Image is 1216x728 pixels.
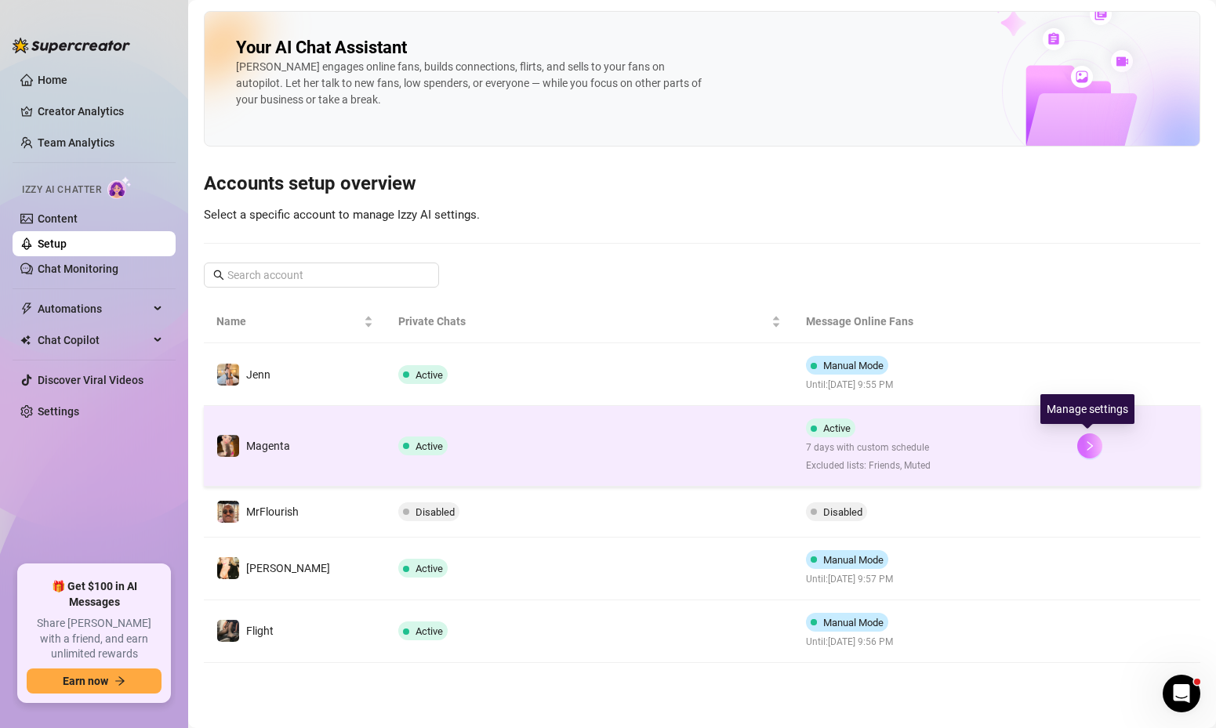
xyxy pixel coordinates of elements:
span: Private Chats [398,313,768,330]
span: Until: [DATE] 9:56 PM [806,635,895,650]
a: Home [38,74,67,86]
span: Automations [38,296,149,321]
div: [PERSON_NAME] engages online fans, builds connections, flirts, and sells to your fans on autopilo... [236,59,706,108]
span: Share [PERSON_NAME] with a friend, and earn unlimited rewards [27,616,162,662]
span: Active [416,440,443,452]
span: Name [216,313,361,330]
span: Manual Mode [823,554,884,566]
a: Discover Viral Videos [38,374,143,386]
h3: Accounts setup overview [204,172,1200,197]
span: Magenta [246,440,290,452]
span: Until: [DATE] 9:55 PM [806,378,895,393]
img: MrFlourish [217,501,239,523]
span: Active [416,369,443,381]
span: Manual Mode [823,360,884,371]
span: thunderbolt [20,302,33,315]
img: Flight [217,620,239,642]
span: Manual Mode [823,617,884,628]
a: Team Analytics [38,136,114,149]
a: Chat Monitoring [38,263,118,275]
a: Settings [38,405,79,418]
img: Chat Copilot [20,335,31,346]
span: Active [416,563,443,574]
a: Creator Analytics [38,99,163,124]
a: Content [38,212,78,225]
span: Chat Copilot [38,328,149,353]
span: right [1084,440,1095,451]
span: Excluded lists: Friends, Muted [806,458,931,473]
span: Disabled [416,506,455,518]
img: AI Chatter [107,176,132,199]
h2: Your AI Chat Assistant [236,37,407,59]
div: Manage settings [1040,394,1134,424]
span: Flight [246,625,274,637]
img: Magenta [217,435,239,457]
span: search [213,270,224,281]
span: Disabled [823,506,862,518]
span: 🎁 Get $100 in AI Messages [27,579,162,610]
th: Message Online Fans [793,300,1065,343]
span: MrFlourish [246,505,299,518]
span: Earn now [63,675,108,687]
img: LANA [217,557,239,579]
span: Active [416,625,443,637]
th: Name [204,300,386,343]
span: Izzy AI Chatter [22,183,101,197]
span: Active [823,422,851,434]
span: arrow-right [114,675,125,686]
iframe: Intercom live chat [1163,675,1200,712]
th: Private Chats [386,300,793,343]
a: Setup [38,237,67,250]
span: Until: [DATE] 9:57 PM [806,572,895,587]
button: right [1077,433,1102,458]
img: Jenn [217,364,239,386]
span: 7 days with custom schedule [806,440,931,455]
input: Search account [227,266,417,284]
span: Jenn [246,368,270,381]
img: logo-BBDzfeDw.svg [13,38,130,53]
span: [PERSON_NAME] [246,562,330,574]
button: Earn nowarrow-right [27,668,162,694]
span: Select a specific account to manage Izzy AI settings. [204,208,480,222]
